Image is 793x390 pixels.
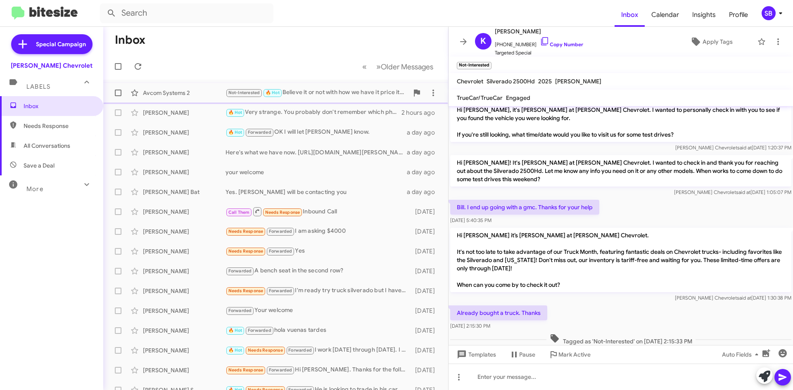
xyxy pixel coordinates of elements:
a: Profile [722,3,755,27]
span: [DATE] 2:15:30 PM [450,323,490,329]
p: Already bought a truck. Thanks [450,305,547,320]
button: Mark Active [542,347,597,362]
span: Forwarded [226,267,254,275]
span: Forwarded [246,129,273,137]
span: Needs Response [228,248,264,254]
div: [DATE] [411,267,442,275]
span: 🔥 Hot [228,130,242,135]
p: Hi [PERSON_NAME] it’s [PERSON_NAME] at [PERSON_NAME] Chevrolet. It's not too late to take advanta... [450,228,791,292]
div: [PERSON_NAME] [143,346,226,355]
div: a day ago [407,188,442,196]
div: [PERSON_NAME] [143,128,226,137]
div: [PERSON_NAME] [143,227,226,236]
span: 🔥 Hot [228,328,242,333]
button: Auto Fields [715,347,768,362]
div: [PERSON_NAME] [143,326,226,335]
div: Yes [226,246,411,256]
span: [PERSON_NAME] [555,78,601,85]
p: Hi [PERSON_NAME], it's [PERSON_NAME] at [PERSON_NAME] Chevrolet. I wanted to personally check in ... [450,102,791,142]
span: Inbox [24,102,94,110]
span: [PERSON_NAME] [495,26,583,36]
div: 2 hours ago [401,109,442,117]
span: 🔥 Hot [228,347,242,353]
nav: Page navigation example [358,58,438,75]
div: [PERSON_NAME] [143,208,226,216]
button: Next [371,58,438,75]
div: [PERSON_NAME] [143,307,226,315]
div: [PERSON_NAME] [143,366,226,374]
div: I'm ready try truck silverado but I have not received response from you sale man [PERSON_NAME] ab... [226,286,411,295]
span: All Conversations [24,142,70,150]
div: I am asking $4000 [226,227,411,236]
div: [PERSON_NAME] [143,168,226,176]
div: a day ago [407,128,442,137]
span: Older Messages [381,62,433,71]
span: Targeted Special [495,49,583,57]
div: Very strange. You probably don't remember which phone number that was that you called? [226,108,401,117]
button: SB [755,6,784,20]
span: Forwarded [226,307,254,315]
span: 🔥 Hot [228,110,242,115]
a: Inbox [615,3,645,27]
div: [DATE] [411,307,442,315]
span: Forwarded [267,248,294,255]
span: Apply Tags [703,34,733,49]
span: Forwarded [267,366,294,374]
span: « [362,61,367,72]
span: Save a Deal [24,161,55,170]
div: [DATE] [411,366,442,374]
a: Calendar [645,3,686,27]
h1: Inbox [115,33,145,47]
div: [PERSON_NAME] [143,267,226,275]
div: Hi [PERSON_NAME]. Thanks for the follow up. I am looking for a Z71 Suburban with the following op... [226,365,411,375]
div: Avcom Systems 2 [143,89,226,97]
div: SB [762,6,776,20]
a: Special Campaign [11,34,93,54]
div: a day ago [407,168,442,176]
div: a day ago [407,148,442,156]
div: [DATE] [411,247,442,255]
div: [PERSON_NAME] [143,247,226,255]
div: Believe it or not with how we have it price it is a $2300 loser. We have marked it down quite a bit. [226,88,408,97]
span: K [480,35,486,48]
div: [DATE] [411,346,442,355]
span: Not-Interested [228,90,260,95]
button: Previous [357,58,372,75]
div: [DATE] [411,227,442,236]
span: Auto Fields [722,347,762,362]
span: Mark Active [558,347,591,362]
span: [PHONE_NUMBER] [495,36,583,49]
span: » [376,61,381,72]
span: Needs Response [228,288,264,293]
span: 2025 [538,78,552,85]
div: [PERSON_NAME] [143,148,226,156]
span: Forwarded [267,228,294,236]
small: Not-Interested [457,62,491,69]
div: Here's what we have now. [URL][DOMAIN_NAME][PERSON_NAME] [226,148,407,156]
button: Pause [503,347,542,362]
span: Special Campaign [36,40,86,48]
span: Needs Response [265,210,300,215]
div: your welcome [226,168,407,176]
span: [PERSON_NAME] Chevrolet [DATE] 1:05:07 PM [674,189,791,195]
span: Forwarded [246,327,273,335]
span: said at [736,189,750,195]
div: Yes. [PERSON_NAME] will be contacting you [226,188,407,196]
div: OK I will let [PERSON_NAME] know. [226,128,407,137]
input: Search [100,3,273,23]
span: said at [737,144,752,151]
a: Copy Number [540,41,583,47]
div: [PERSON_NAME] Bat [143,188,226,196]
div: I work [DATE] through [DATE]. I only have weekends off. [226,345,411,355]
span: Forwarded [267,287,294,295]
div: [PERSON_NAME] Chevrolet [11,61,93,70]
div: [DATE] [411,326,442,335]
div: Your welcome [226,306,411,315]
div: [DATE] [411,208,442,216]
div: [PERSON_NAME] [143,109,226,117]
a: Insights [686,3,722,27]
button: Apply Tags [669,34,753,49]
span: 🔥 Hot [266,90,280,95]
